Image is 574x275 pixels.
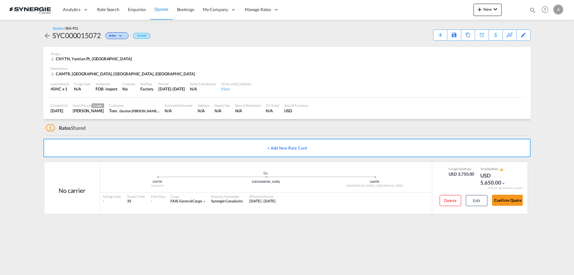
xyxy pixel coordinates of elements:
[56,56,132,61] span: CNYTN, Yantian Pt, [GEOGRAPHIC_DATA]
[215,103,230,108] div: Inquiry No.
[51,51,523,56] div: Origin
[211,194,243,199] div: Rates by Forwarder
[127,199,145,204] div: 35
[59,186,85,195] div: No carrier
[211,199,243,203] span: Synergie Canada Inc
[437,30,444,35] div: Quote PDF is not available at this time
[447,30,461,40] div: Save As Template
[245,6,271,13] span: Manage Rates
[440,195,461,206] button: Delete
[500,168,503,171] md-icon: icon-alert
[46,125,86,131] div: Shared
[51,108,68,114] div: 25 Sep 2025
[449,171,474,177] div: USD 3,750.00
[51,82,69,86] div: Load Details
[109,108,160,114] div: Tom. .
[46,124,55,131] span: 1
[320,184,429,188] div: [GEOGRAPHIC_DATA], [GEOGRAPHIC_DATA]
[211,180,320,184] div: [GEOGRAPHIC_DATA]
[553,5,563,14] div: A
[215,108,230,114] div: N/A
[151,199,152,204] div: -
[529,7,536,16] div: icon-magnify
[122,86,135,92] div: No
[170,199,179,203] span: FAK
[501,181,506,185] md-icon: icon-chevron-down
[43,32,51,39] md-icon: icon-arrow-left
[74,82,91,86] div: Cargo Type
[266,108,279,114] div: N/A
[43,139,531,157] button: + Add New Rate Card
[151,194,166,199] div: Free Days
[103,199,121,204] div: -
[529,7,536,14] md-icon: icon-magnify
[51,71,197,77] div: CAMTR, Montreal, QC, Americas
[190,86,216,92] div: N/A
[266,103,279,108] div: CC Email
[492,6,499,13] md-icon: icon-chevron-down
[177,199,178,203] span: |
[284,103,309,108] div: Search Currency
[198,108,209,114] div: N/A
[103,194,121,199] div: Sailing Date
[474,4,502,16] button: icon-plus 400-fgNewicon-chevron-down
[63,6,80,13] span: Analytics
[105,32,129,39] div: Change Status Here
[221,86,251,92] div: View
[480,172,511,187] div: USD 5,650.00
[437,31,444,35] md-icon: icon-download
[51,66,523,71] div: Destination
[540,4,550,15] span: Help
[118,34,125,38] md-icon: icon-chevron-down
[140,86,154,92] div: Factory Stuffing
[103,180,211,184] div: CNYTN
[97,7,119,12] span: Rate Search
[73,103,104,108] div: Sales Person
[96,86,103,92] div: FOB
[59,125,71,131] span: Rates
[133,33,150,39] div: Default
[540,4,553,15] div: Help
[190,82,216,86] div: Sales Coordinator
[262,171,269,174] md-icon: assets/icons/custom/ship-fill.svg
[122,82,135,86] div: Customs
[51,56,133,62] div: CNYTN, Yantian Pt, Asia Pacific
[101,30,130,40] div: Change Status Here
[53,26,79,30] div: Quotes /SEA-FCL
[484,186,527,190] div: Remark and Inclusion included
[249,199,276,203] span: [DATE] - [DATE]
[51,86,69,92] div: 40HC x 1
[249,194,276,199] div: Effective Period
[127,194,145,199] div: Transit Time
[158,86,185,92] div: 14 Oct 2025
[165,103,193,108] div: External Reference
[9,3,51,17] img: 1f56c880d42311ef80fc7dca854c8e59.png
[74,86,91,92] div: N/A
[320,180,429,184] div: CAMTR
[140,82,154,86] div: Stuffing
[249,199,276,204] div: 25 Sep 2025 - 14 Oct 2025
[73,108,104,114] div: Adriana Groposila
[158,82,185,86] div: Period
[235,103,261,108] div: Search Reference
[170,199,202,204] div: general cargo
[65,26,78,30] span: SEA-FCL
[109,34,118,40] span: Active
[51,103,68,108] div: Created On
[43,30,52,40] div: icon-arrow-left
[480,167,511,172] div: Total Rate
[221,82,251,86] div: Terms and Condition
[476,6,483,13] md-icon: icon-plus 400-fg
[177,7,194,12] span: Bookings
[92,103,104,108] span: Creator
[235,108,261,114] div: N/A
[203,6,228,13] span: My Company
[449,167,474,171] div: Freight Rate
[459,167,465,171] span: Sell
[120,108,189,113] span: Gestion [PERSON_NAME] [PERSON_NAME] inc
[52,30,101,40] div: SYC000015072
[487,167,492,171] span: Sell
[109,103,160,108] div: Customer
